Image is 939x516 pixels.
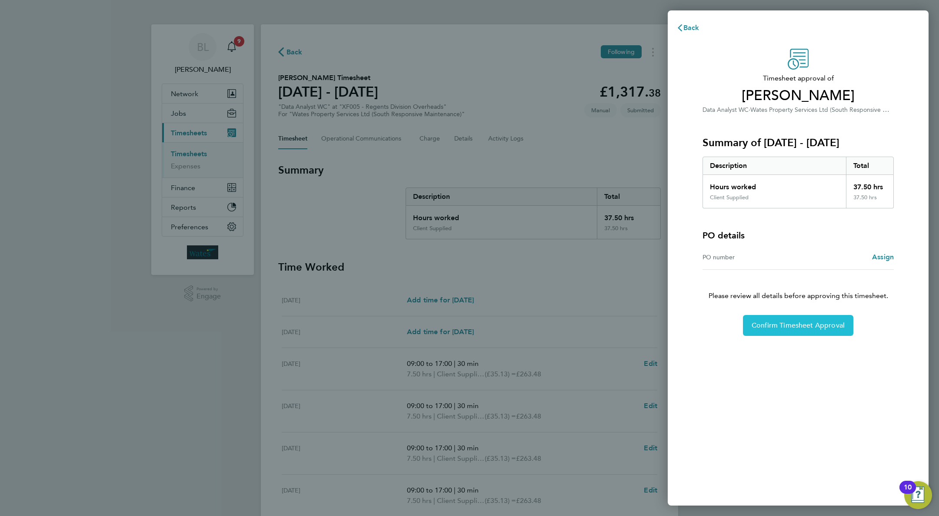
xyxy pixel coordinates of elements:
[872,253,894,261] span: Assign
[743,315,853,336] button: Confirm Timesheet Approval
[703,229,745,241] h4: PO details
[752,321,845,330] span: Confirm Timesheet Approval
[710,194,749,201] div: Client Supplied
[703,87,894,104] span: [PERSON_NAME]
[846,175,894,194] div: 37.50 hrs
[904,481,932,509] button: Open Resource Center, 10 new notifications
[749,106,750,114] span: ·
[692,270,904,301] p: Please review all details before approving this timesheet.
[703,157,846,174] div: Description
[703,73,894,84] span: Timesheet approval of
[904,487,912,499] div: 10
[703,106,749,114] span: Data Analyst WC
[683,23,699,32] span: Back
[668,19,708,37] button: Back
[703,175,846,194] div: Hours worked
[846,194,894,208] div: 37.50 hrs
[750,105,920,114] span: Wates Property Services Ltd (South Responsive Maintenance)
[703,136,894,150] h3: Summary of [DATE] - [DATE]
[872,252,894,262] a: Assign
[703,157,894,208] div: Summary of 06 - 12 Sep 2025
[703,252,798,262] div: PO number
[846,157,894,174] div: Total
